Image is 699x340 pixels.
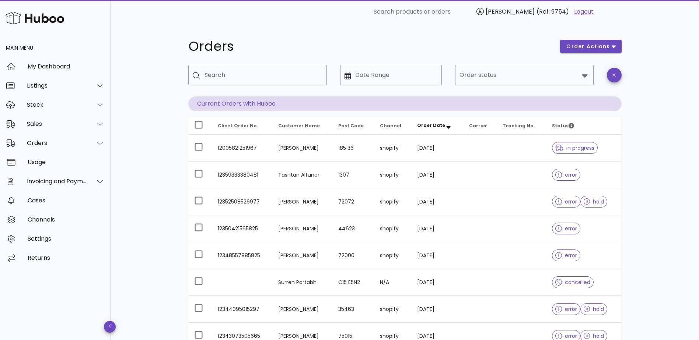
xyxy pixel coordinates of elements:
td: 44623 [332,215,374,242]
h1: Orders [188,40,552,53]
td: Tashtan Altuner [272,162,332,188]
span: Tracking No. [503,123,535,129]
div: Settings [28,235,105,242]
span: error [555,226,577,231]
th: Tracking No. [497,117,546,135]
div: Order status [455,65,594,85]
span: Client Order No. [218,123,258,129]
td: shopify [374,162,411,188]
div: Usage [28,159,105,166]
span: error [555,253,577,258]
td: [PERSON_NAME] [272,215,332,242]
td: [PERSON_NAME] [272,135,332,162]
div: Channels [28,216,105,223]
td: 12344095015297 [212,296,273,323]
td: shopify [374,242,411,269]
span: Carrier [469,123,487,129]
div: Sales [27,120,87,127]
td: [PERSON_NAME] [272,188,332,215]
td: 72072 [332,188,374,215]
td: shopify [374,296,411,323]
div: Returns [28,254,105,261]
td: shopify [374,135,411,162]
span: error [555,172,577,177]
td: [DATE] [411,296,463,323]
span: order actions [566,43,610,50]
td: 185 36 [332,135,374,162]
td: 1307 [332,162,374,188]
td: [DATE] [411,188,463,215]
td: [DATE] [411,215,463,242]
td: [PERSON_NAME] [272,296,332,323]
th: Post Code [332,117,374,135]
td: Surren Partabh [272,269,332,296]
th: Channel [374,117,411,135]
span: hold [584,199,604,204]
span: Post Code [338,123,364,129]
td: C15 E5N2 [332,269,374,296]
p: Current Orders with Huboo [188,96,622,111]
span: cancelled [555,280,590,285]
td: 72000 [332,242,374,269]
span: Channel [380,123,401,129]
span: error [555,199,577,204]
div: My Dashboard [28,63,105,70]
div: Stock [27,101,87,108]
div: Invoicing and Payments [27,178,87,185]
span: Customer Name [278,123,320,129]
th: Client Order No. [212,117,273,135]
td: [DATE] [411,242,463,269]
span: (Ref: 9754) [537,7,569,16]
span: hold [584,333,604,339]
img: Huboo Logo [5,10,64,26]
span: error [555,333,577,339]
th: Carrier [463,117,497,135]
span: Order Date [417,122,445,128]
td: 12348557885825 [212,242,273,269]
span: [PERSON_NAME] [486,7,535,16]
span: hold [584,307,604,312]
div: Cases [28,197,105,204]
td: 12005821251967 [212,135,273,162]
span: error [555,307,577,312]
div: Listings [27,82,87,89]
button: order actions [560,40,621,53]
th: Order Date: Sorted descending. Activate to remove sorting. [411,117,463,135]
div: Orders [27,139,87,146]
td: 35463 [332,296,374,323]
td: 12350421565825 [212,215,273,242]
th: Status [546,117,621,135]
a: Logout [574,7,594,16]
th: Customer Name [272,117,332,135]
td: [DATE] [411,135,463,162]
td: shopify [374,215,411,242]
td: [DATE] [411,162,463,188]
td: 12352508526977 [212,188,273,215]
td: [PERSON_NAME] [272,242,332,269]
span: in progress [555,145,594,150]
td: 12359333380481 [212,162,273,188]
td: N/A [374,269,411,296]
td: shopify [374,188,411,215]
td: [DATE] [411,269,463,296]
span: Status [552,123,574,129]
